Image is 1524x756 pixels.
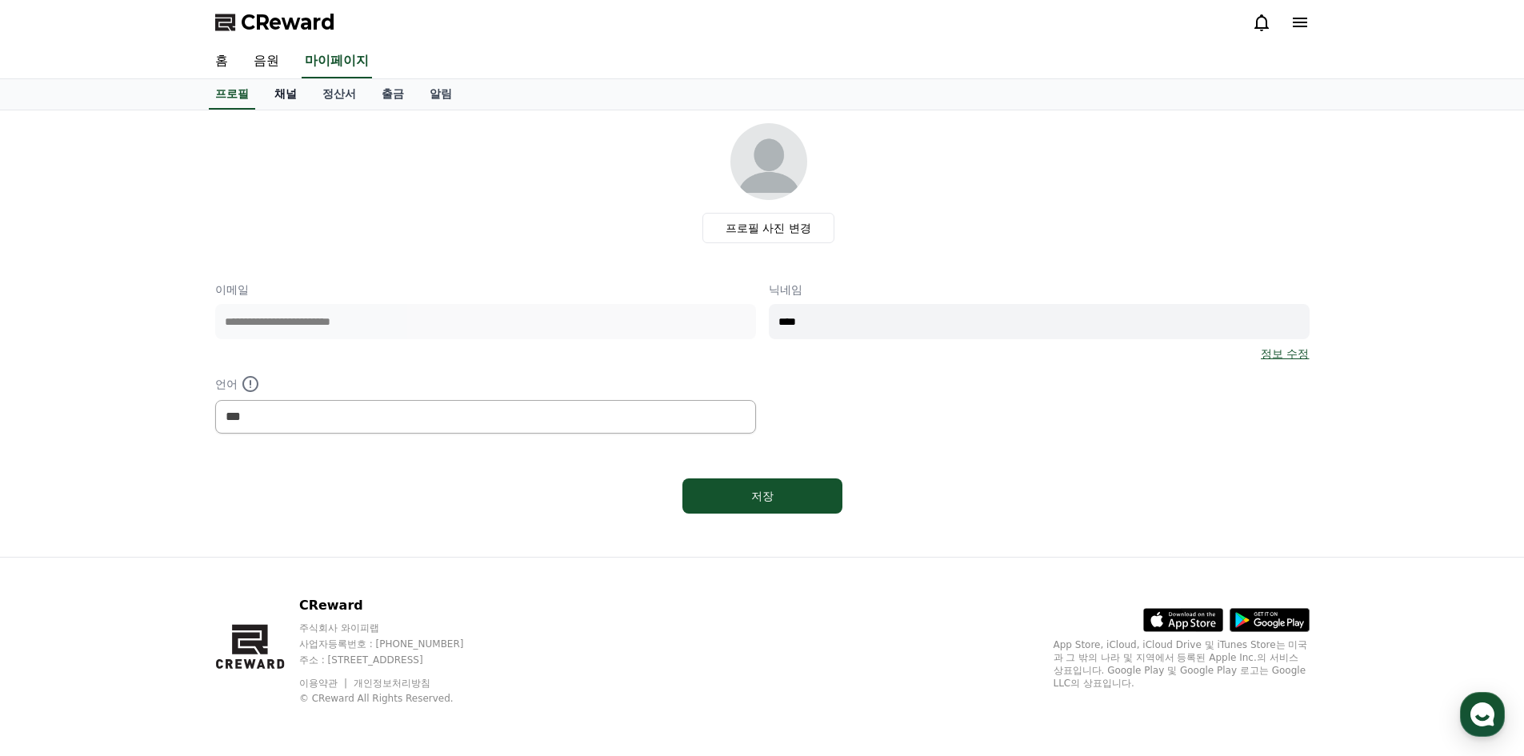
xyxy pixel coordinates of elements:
[714,488,810,504] div: 저장
[310,79,369,110] a: 정산서
[1054,638,1310,690] p: App Store, iCloud, iCloud Drive 및 iTunes Store는 미국과 그 밖의 나라 및 지역에서 등록된 Apple Inc.의 서비스 상표입니다. Goo...
[299,638,494,650] p: 사업자등록번호 : [PHONE_NUMBER]
[247,531,266,544] span: 설정
[215,10,335,35] a: CReward
[302,45,372,78] a: 마이페이지
[369,79,417,110] a: 출금
[206,507,307,547] a: 설정
[299,622,494,634] p: 주식회사 와이피랩
[299,678,350,689] a: 이용약관
[299,692,494,705] p: © CReward All Rights Reserved.
[146,532,166,545] span: 대화
[299,596,494,615] p: CReward
[215,282,756,298] p: 이메일
[417,79,465,110] a: 알림
[262,79,310,110] a: 채널
[5,507,106,547] a: 홈
[702,213,834,243] label: 프로필 사진 변경
[354,678,430,689] a: 개인정보처리방침
[682,478,842,514] button: 저장
[769,282,1310,298] p: 닉네임
[241,10,335,35] span: CReward
[730,123,807,200] img: profile_image
[215,374,756,394] p: 언어
[50,531,60,544] span: 홈
[299,654,494,666] p: 주소 : [STREET_ADDRESS]
[106,507,206,547] a: 대화
[1261,346,1309,362] a: 정보 수정
[209,79,255,110] a: 프로필
[202,45,241,78] a: 홈
[241,45,292,78] a: 음원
